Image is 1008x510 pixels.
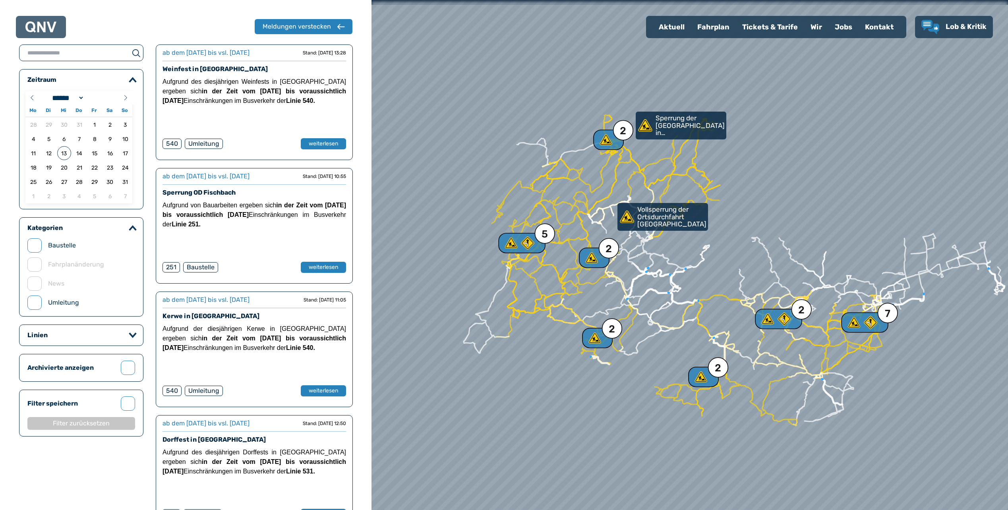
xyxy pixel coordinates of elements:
label: Baustelle [48,241,76,250]
div: 540 [163,139,182,149]
span: 21.08.2025 [72,160,86,174]
span: 14.08.2025 [72,146,86,160]
span: 29.07.2025 [42,118,56,131]
span: 29.08.2025 [88,175,102,189]
span: 28.07.2025 [27,118,41,131]
span: Aufgrund des diesjährigen Dorffests in [GEOGRAPHIC_DATA] ergeben sich Einschränkungen im Busverke... [163,449,346,475]
a: Sperrung der [GEOGRAPHIC_DATA] in [GEOGRAPHIC_DATA] [636,112,726,139]
span: 03.08.2025 [118,118,132,131]
a: Lob & Kritik [921,20,987,34]
span: 26.08.2025 [42,175,56,189]
div: Sperrung der [GEOGRAPHIC_DATA] in [GEOGRAPHIC_DATA] [636,112,723,139]
button: weiterlesen [301,262,346,273]
div: 2 [764,313,792,325]
div: Stand: [DATE] 13:28 [303,50,346,56]
span: 07.09.2025 [118,189,132,203]
div: ab dem [DATE] bis vsl. [DATE] [163,172,250,181]
div: ab dem [DATE] bis vsl. [DATE] [163,48,250,58]
span: 02.09.2025 [42,189,56,203]
div: 5 [507,237,536,249]
span: 04.08.2025 [27,132,41,146]
a: Sperrung OD Fischbach [163,189,236,196]
div: 7 [885,309,890,319]
legend: Linien [27,331,48,339]
div: Meldungen verstecken [263,22,331,31]
strong: in der Zeit vom [DATE] bis voraussichtlich [DATE] [163,335,346,351]
span: Lob & Kritik [946,22,987,31]
label: News [48,279,64,288]
span: 28.08.2025 [72,175,86,189]
legend: Zeitraum [27,76,56,84]
p: Sperrung der [GEOGRAPHIC_DATA] in [GEOGRAPHIC_DATA] [656,114,725,137]
div: 2 [588,332,606,344]
a: Fahrplan [691,17,736,37]
div: Jobs [828,17,859,37]
span: 12.08.2025 [42,146,56,160]
span: 03.09.2025 [57,189,71,203]
select: Month [50,94,85,102]
a: Kerwe in [GEOGRAPHIC_DATA] [163,312,259,320]
div: 7 [850,316,878,329]
span: 01.09.2025 [27,189,41,203]
span: 18.08.2025 [27,160,41,174]
span: 31.08.2025 [118,175,132,189]
span: Mi [56,108,71,113]
span: Di [41,108,56,113]
div: Umleitung [185,386,223,396]
span: 10.08.2025 [118,132,132,146]
div: Umleitung [185,139,223,149]
span: 02.08.2025 [103,118,117,131]
span: 30.07.2025 [57,118,71,131]
span: 22.08.2025 [88,160,102,174]
a: QNV Logo [25,19,56,35]
span: 05.09.2025 [88,189,102,203]
input: Year [84,94,113,102]
a: Tickets & Tarife [736,17,804,37]
span: Fr [87,108,102,113]
span: 13.08.2025 [57,146,71,160]
span: So [117,108,132,113]
span: 08.08.2025 [88,132,102,146]
strong: in der Zeit vom [DATE] bis voraussichtlich [DATE] [163,458,346,475]
div: 2 [584,251,603,264]
img: QNV Logo [25,21,56,33]
span: Sa [102,108,117,113]
button: Meldungen verstecken [255,19,352,34]
button: suchen [129,48,143,58]
strong: Linie 251. [172,221,201,228]
div: 2 [599,133,617,146]
a: Kontakt [859,17,900,37]
div: 5 [542,229,548,240]
a: Aktuell [652,17,691,37]
span: 25.08.2025 [27,175,41,189]
p: Vollsperrung der Ortsdurchfahrt [GEOGRAPHIC_DATA] [637,206,706,228]
a: weiterlesen [301,385,346,396]
div: Stand: [DATE] 10:55 [303,173,346,180]
span: Aufgrund von Bauarbeiten ergeben sich Einschränkungen im Busverkehr der [163,202,346,228]
span: 04.09.2025 [72,189,86,203]
span: 19.08.2025 [42,160,56,174]
span: 31.07.2025 [72,118,86,131]
a: Dorffest in [GEOGRAPHIC_DATA] [163,436,266,443]
strong: 540. [303,344,315,351]
span: 01.08.2025 [88,118,102,131]
span: 06.09.2025 [103,189,117,203]
label: Filter speichern [27,399,114,408]
div: 2 [609,324,615,334]
div: Baustelle [183,262,218,272]
span: 05.08.2025 [42,132,56,146]
span: 09.08.2025 [103,132,117,146]
div: 2 [606,244,612,254]
button: weiterlesen [301,138,346,149]
span: 30.08.2025 [103,175,117,189]
span: Do [71,108,86,113]
span: Mo [25,108,41,113]
span: 07.08.2025 [72,132,86,146]
a: Wir [804,17,828,37]
span: Aufgrund des diesjährigen Weinfests in [GEOGRAPHIC_DATA] ergeben sich Einschränkungen im Busverke... [163,78,346,104]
